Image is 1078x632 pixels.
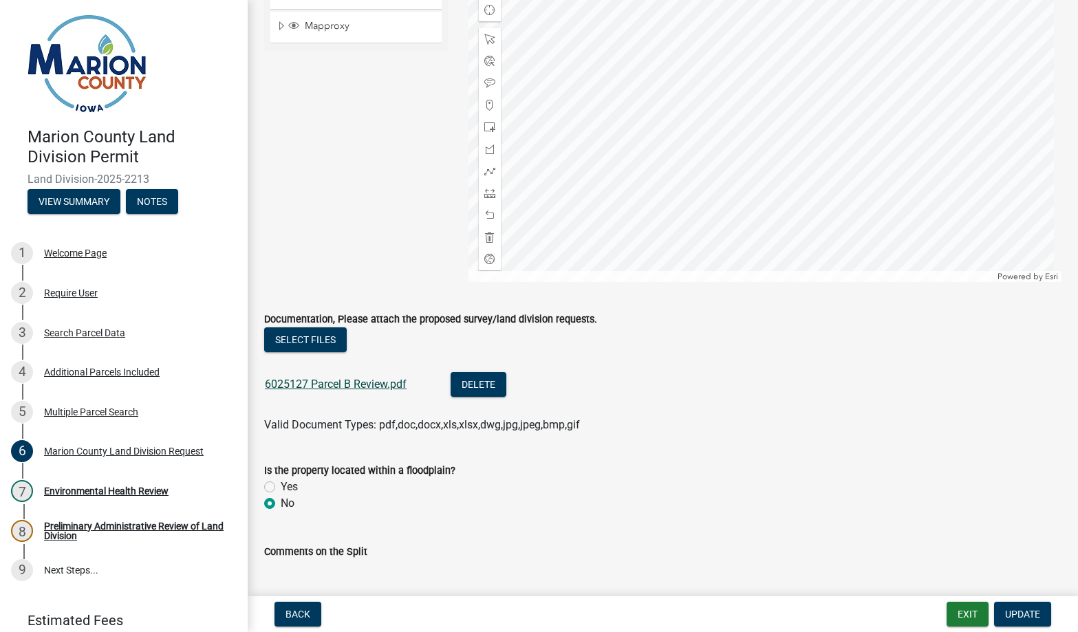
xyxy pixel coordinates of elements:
[276,20,286,34] span: Expand
[28,173,220,186] span: Land Division-2025-2213
[11,282,33,304] div: 2
[126,197,178,208] wm-modal-confirm: Notes
[270,12,442,43] li: Mapproxy
[264,466,455,476] label: Is the property located within a floodplain?
[264,547,367,557] label: Comments on the Split
[28,14,147,113] img: Marion County, Iowa
[1005,609,1040,620] span: Update
[11,322,33,344] div: 3
[44,248,107,258] div: Welcome Page
[281,495,294,512] label: No
[44,367,160,377] div: Additional Parcels Included
[1045,272,1058,281] a: Esri
[947,602,989,626] button: Exit
[451,379,506,392] wm-modal-confirm: Delete Document
[28,189,120,214] button: View Summary
[265,378,407,391] a: 6025127 Parcel B Review.pdf
[44,288,98,298] div: Require User
[11,401,33,423] div: 5
[44,407,138,417] div: Multiple Parcel Search
[28,197,120,208] wm-modal-confirm: Summary
[11,559,33,581] div: 9
[11,361,33,383] div: 4
[286,20,437,34] div: Mapproxy
[11,440,33,462] div: 6
[11,520,33,542] div: 8
[301,20,437,32] span: Mapproxy
[994,602,1051,626] button: Update
[274,602,321,626] button: Back
[264,418,580,431] span: Valid Document Types: pdf,doc,docx,xls,xlsx,dwg,jpg,jpeg,bmp,gif
[451,372,506,397] button: Delete
[44,486,169,496] div: Environmental Health Review
[264,315,597,325] label: Documentation, Please attach the proposed survey/land division requests.
[264,327,347,352] button: Select files
[126,189,178,214] button: Notes
[28,127,237,167] h4: Marion County Land Division Permit
[11,480,33,502] div: 7
[281,479,298,495] label: Yes
[44,521,226,541] div: Preliminary Administrative Review of Land Division
[11,242,33,264] div: 1
[285,609,310,620] span: Back
[44,328,125,338] div: Search Parcel Data
[44,446,204,456] div: Marion County Land Division Request
[994,271,1061,282] div: Powered by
